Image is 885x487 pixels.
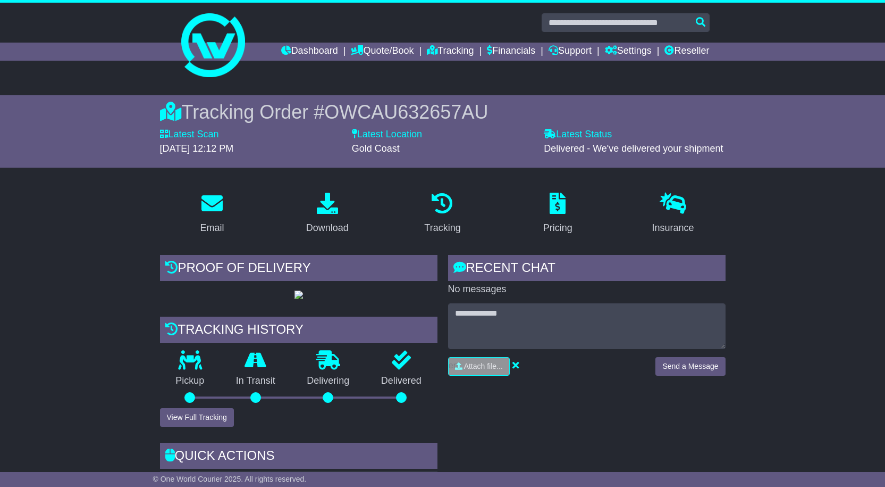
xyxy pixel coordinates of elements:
[664,43,709,61] a: Reseller
[193,189,231,239] a: Email
[291,375,366,387] p: Delivering
[160,443,437,472] div: Quick Actions
[294,291,303,299] img: GetPodImage
[324,101,488,123] span: OWCAU632657AU
[549,43,592,61] a: Support
[652,221,694,235] div: Insurance
[417,189,467,239] a: Tracking
[160,129,219,141] label: Latest Scan
[448,284,726,295] p: No messages
[352,143,400,154] span: Gold Coast
[352,129,422,141] label: Latest Location
[544,129,612,141] label: Latest Status
[487,43,535,61] a: Financials
[281,43,338,61] a: Dashboard
[160,143,234,154] span: [DATE] 12:12 PM
[160,375,221,387] p: Pickup
[427,43,474,61] a: Tracking
[306,221,349,235] div: Download
[536,189,579,239] a: Pricing
[544,143,723,154] span: Delivered - We've delivered your shipment
[160,101,726,123] div: Tracking Order #
[220,375,291,387] p: In Transit
[160,317,437,345] div: Tracking history
[645,189,701,239] a: Insurance
[543,221,572,235] div: Pricing
[200,221,224,235] div: Email
[351,43,414,61] a: Quote/Book
[448,255,726,284] div: RECENT CHAT
[365,375,437,387] p: Delivered
[605,43,652,61] a: Settings
[160,255,437,284] div: Proof of Delivery
[153,475,307,483] span: © One World Courier 2025. All rights reserved.
[424,221,460,235] div: Tracking
[299,189,356,239] a: Download
[160,408,234,427] button: View Full Tracking
[655,357,725,376] button: Send a Message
